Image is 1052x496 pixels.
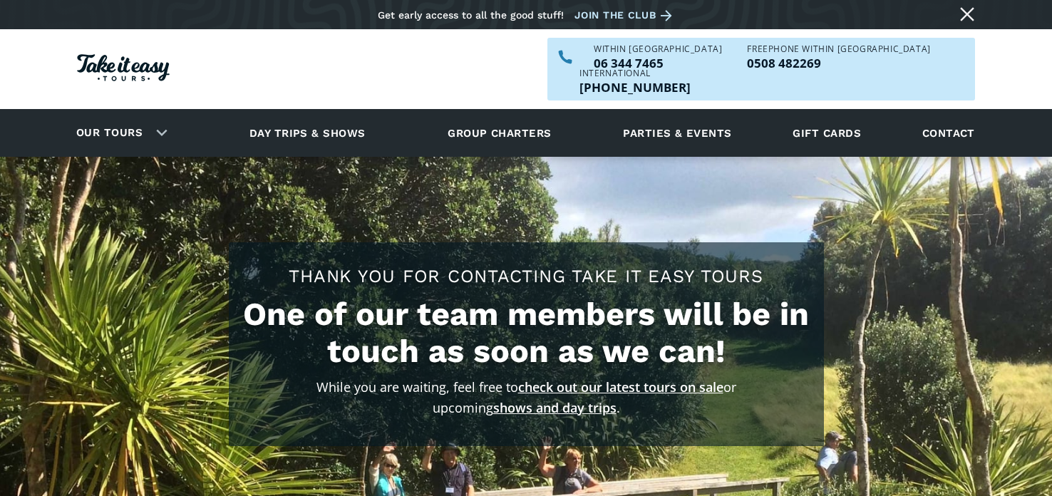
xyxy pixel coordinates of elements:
div: Our tours [59,113,178,153]
div: Freephone WITHIN [GEOGRAPHIC_DATA] [747,45,930,53]
a: Call us outside of NZ on +6463447465 [579,81,691,93]
a: Parties & events [616,113,738,153]
p: 06 344 7465 [594,57,722,69]
a: Homepage [77,47,170,92]
img: Take it easy Tours logo [77,54,170,81]
a: check out our latest tours on sale [518,378,723,396]
h1: Thank you for contacting Take It Easy Tours [243,264,810,289]
a: Contact [915,113,982,153]
p: [PHONE_NUMBER] [579,81,691,93]
a: Day trips & shows [232,113,383,153]
a: Call us within NZ on 063447465 [594,57,722,69]
a: shows and day trips [493,399,617,416]
h2: One of our team members will be in touch as soon as we can! [243,296,810,370]
div: International [579,69,691,78]
a: Our tours [66,116,153,150]
a: Join the club [574,6,677,24]
a: Close message [956,3,979,26]
a: Call us freephone within NZ on 0508482269 [747,57,930,69]
div: WITHIN [GEOGRAPHIC_DATA] [594,45,722,53]
a: Group charters [430,113,569,153]
div: Get early access to all the good stuff! [378,9,564,21]
a: Gift cards [785,113,868,153]
p: While you are waiting, feel free to or upcoming . [294,377,758,418]
p: 0508 482269 [747,57,930,69]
